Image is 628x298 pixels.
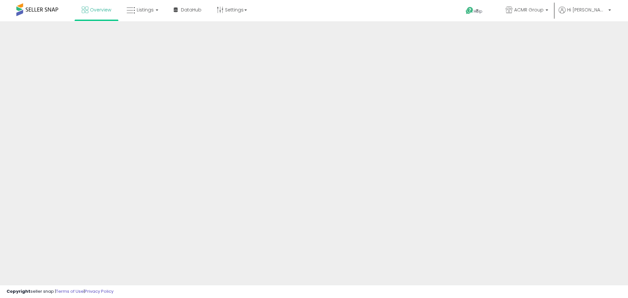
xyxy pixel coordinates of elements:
span: Overview [90,7,111,13]
span: ACMR Group [514,7,544,13]
span: Hi [PERSON_NAME] [567,7,606,13]
span: DataHub [181,7,201,13]
span: Help [474,9,482,14]
a: Terms of Use [56,288,84,294]
i: Get Help [465,7,474,15]
a: Help [461,2,495,21]
a: Hi [PERSON_NAME] [559,7,611,21]
div: seller snap | | [7,289,113,295]
strong: Copyright [7,288,30,294]
a: Privacy Policy [85,288,113,294]
span: Listings [137,7,154,13]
